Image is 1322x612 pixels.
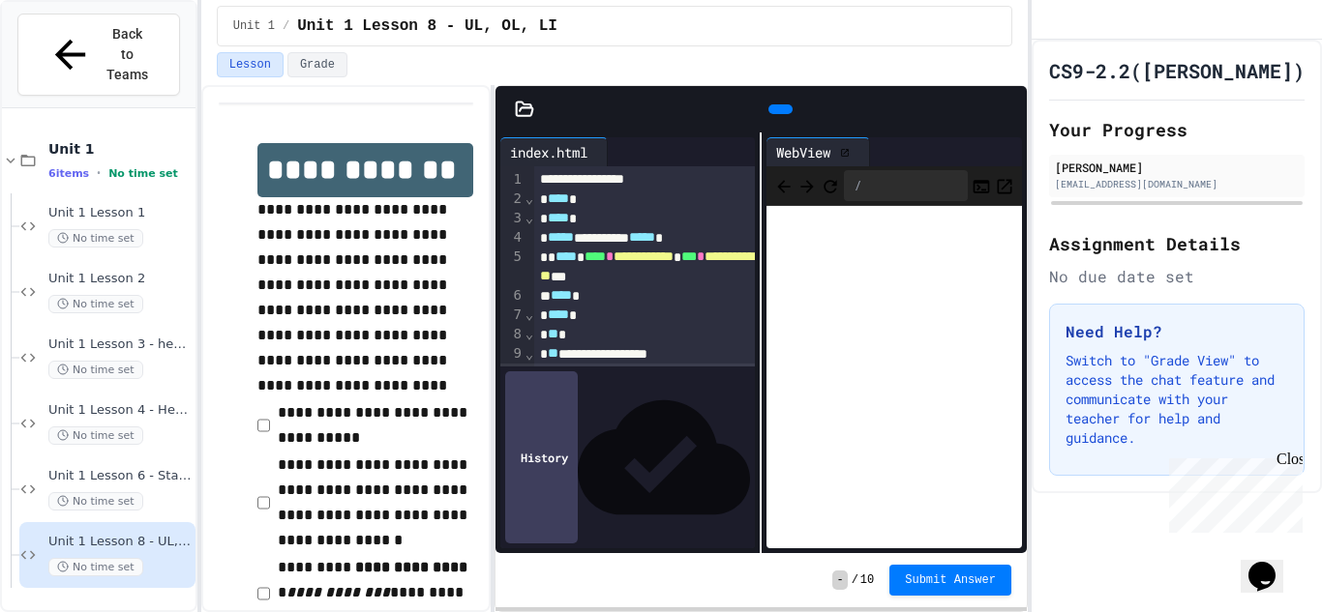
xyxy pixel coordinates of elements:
span: / [283,18,289,34]
span: - [832,570,847,590]
span: Unit 1 Lesson 6 - Station 1 Build [48,468,192,484]
span: Unit 1 [48,140,192,158]
div: index.html [500,142,597,162]
div: WebView [766,137,870,166]
div: 8 [500,325,525,344]
button: Console [972,174,991,197]
iframe: Web Preview [766,206,1021,549]
div: Chat with us now!Close [8,8,134,123]
div: 2 [500,189,525,209]
span: • [97,165,101,181]
span: Unit 1 Lesson 1 [48,205,192,221]
div: 3 [500,209,525,228]
button: Open in new tab [995,174,1014,197]
span: No time set [48,229,143,248]
span: 6 items [48,167,89,180]
h3: Need Help? [1066,320,1288,343]
span: Unit 1 Lesson 8 - UL, OL, LI [48,534,192,550]
div: No due date set [1049,265,1305,288]
span: Forward [797,173,817,197]
div: 5 [500,248,525,286]
span: Unit 1 Lesson 3 - heading and paragraph tags [48,336,192,353]
span: Unit 1 Lesson 8 - UL, OL, LI [297,15,557,38]
span: No time set [48,492,143,510]
span: 10 [860,572,874,588]
span: No time set [48,295,143,313]
button: Grade [287,52,347,77]
div: 1 [500,170,525,189]
span: Fold line [525,346,534,362]
div: / [844,170,967,201]
span: No time set [48,558,143,576]
span: Fold line [525,306,534,322]
span: Back to Teams [105,24,150,85]
span: Unit 1 Lesson 4 - Headlines Lab [48,402,192,419]
h2: Your Progress [1049,116,1305,143]
p: Switch to "Grade View" to access the chat feature and communicate with your teacher for help and ... [1066,351,1288,448]
button: Refresh [821,174,840,197]
div: 9 [500,344,525,364]
span: Unit 1 Lesson 2 [48,271,192,287]
span: No time set [48,426,143,445]
div: 7 [500,306,525,325]
div: 6 [500,286,525,306]
div: index.html [500,137,608,166]
div: 4 [500,228,525,248]
div: 10 [500,364,525,383]
span: Submit Answer [905,572,996,588]
span: Fold line [525,326,534,341]
h2: Assignment Details [1049,230,1305,257]
span: No time set [108,167,178,180]
span: No time set [48,361,143,379]
button: Submit Answer [889,565,1011,596]
span: / [852,572,858,588]
div: [EMAIL_ADDRESS][DOMAIN_NAME] [1055,177,1299,191]
iframe: chat widget [1241,535,1303,593]
h1: CS9-2.2([PERSON_NAME]) [1049,57,1305,84]
iframe: chat widget [1161,451,1303,533]
span: Back [774,173,794,197]
span: Fold line [525,210,534,225]
div: WebView [766,142,840,162]
button: Lesson [217,52,284,77]
button: Back to Teams [17,14,180,96]
span: Unit 1 [233,18,275,34]
div: [PERSON_NAME] [1055,159,1299,176]
span: Fold line [525,190,534,206]
div: History [505,371,578,543]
